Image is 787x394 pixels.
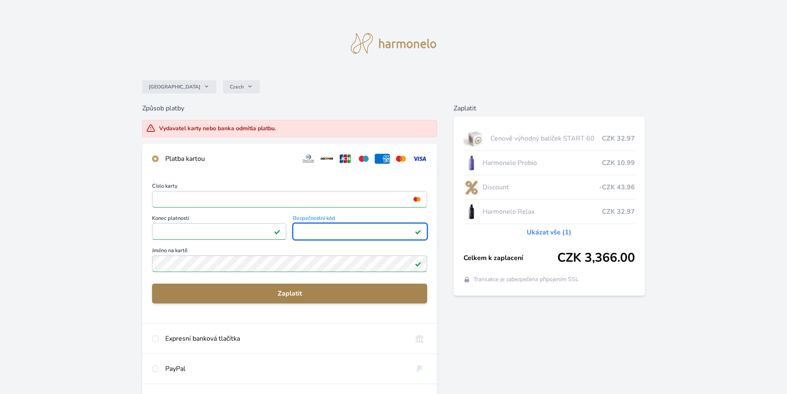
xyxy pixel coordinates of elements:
span: CZK 32.97 [602,207,635,217]
span: Cenově výhodný balíček START 60 [490,134,602,143]
img: logo.svg [351,33,437,54]
img: paypal.svg [412,364,427,374]
div: PayPal [165,364,405,374]
button: [GEOGRAPHIC_DATA] [142,80,216,93]
img: maestro.svg [356,154,371,164]
span: Celkem k zaplacení [464,253,557,263]
span: -CZK 43.96 [599,182,635,192]
span: CZK 10.99 [602,158,635,168]
h6: Zaplatit [454,103,645,113]
iframe: Iframe pro bezpečnostní kód [297,226,423,237]
img: diners.svg [301,154,316,164]
img: amex.svg [375,154,390,164]
img: Platné pole [415,228,421,235]
img: discover.svg [319,154,335,164]
img: Platné pole [415,260,421,267]
span: Harmonelo Probio [483,158,602,168]
span: Czech [230,84,244,90]
span: CZK 32.97 [602,134,635,143]
input: Jméno na kartěPlatné pole [152,256,427,272]
span: Konec platnosti [152,216,286,223]
img: CLEAN_RELAX_se_stinem_x-lo.jpg [464,201,479,222]
img: jcb.svg [338,154,353,164]
img: mc [411,196,423,203]
iframe: Iframe pro číslo karty [156,193,423,205]
iframe: Iframe pro datum vypršení platnosti [156,226,283,237]
span: Discount [483,182,599,192]
span: Harmonelo Relax [483,207,602,217]
img: mc.svg [393,154,409,164]
h6: Způsob platby [142,103,437,113]
div: Vydavatel karty nebo banka odmítla platbu. [159,124,276,133]
span: Transakce je zabezpečena připojením SSL [473,275,579,284]
span: Zaplatit [159,289,421,298]
span: Jméno na kartě [152,248,427,256]
span: Číslo karty [152,184,427,191]
div: Platba kartou [165,154,294,164]
span: [GEOGRAPHIC_DATA] [149,84,200,90]
span: Bezpečnostní kód [293,216,427,223]
img: Platné pole [274,228,281,235]
button: Zaplatit [152,284,427,303]
div: Expresní banková tlačítka [165,334,405,344]
img: visa.svg [412,154,427,164]
span: CZK 3,366.00 [557,251,635,265]
img: discount-lo.png [464,177,479,198]
button: Czech [223,80,260,93]
img: CLEAN_PROBIO_se_stinem_x-lo.jpg [464,153,479,173]
a: Ukázat vše (1) [527,227,571,237]
img: start.jpg [464,128,487,149]
img: onlineBanking_CZ.svg [412,334,427,344]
